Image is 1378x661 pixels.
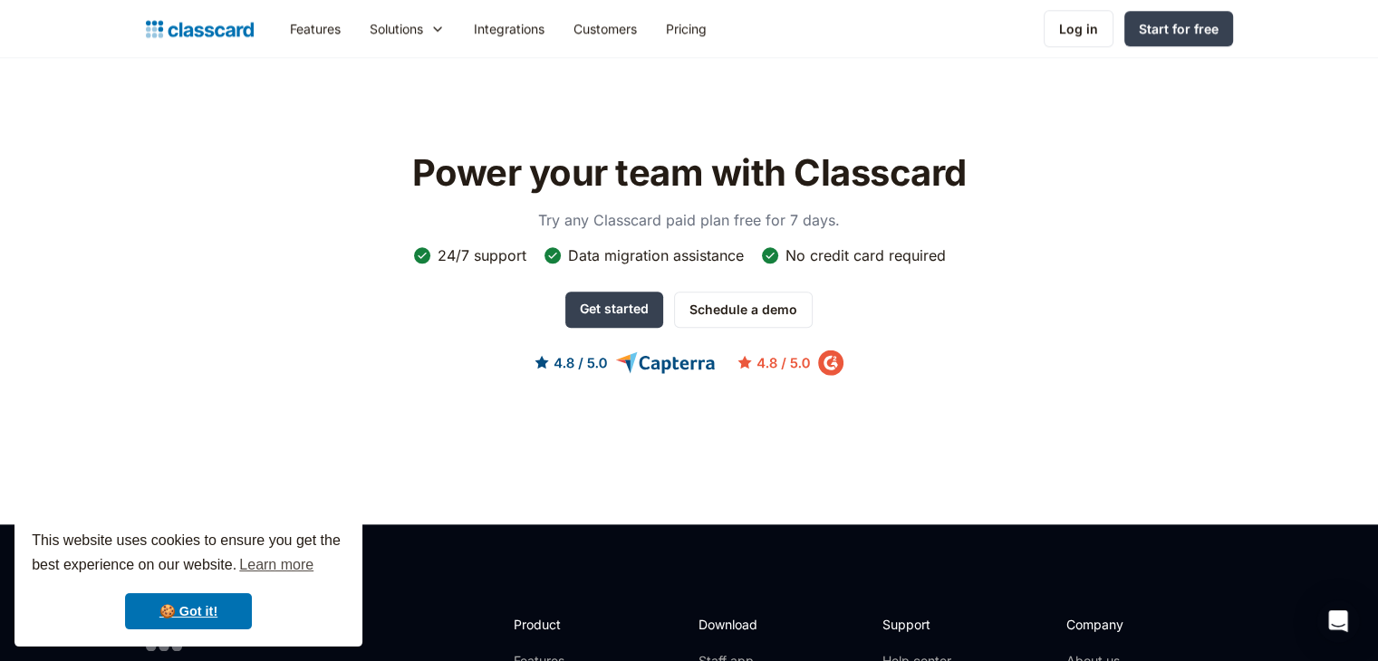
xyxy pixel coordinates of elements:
div: Log in [1059,19,1098,38]
a: Start for free [1124,11,1233,46]
div: Start for free [1139,19,1219,38]
h2: Company [1066,615,1187,634]
a: Pricing [651,8,721,49]
a: Customers [559,8,651,49]
h2: Product [514,615,611,634]
div: 24/7 support [438,245,526,265]
a: Schedule a demo [674,292,813,328]
div: Open Intercom Messenger [1316,599,1360,643]
div: cookieconsent [14,513,362,647]
p: Try any Classcard paid plan free for 7 days. [508,209,871,231]
div: Solutions [355,8,459,49]
a: Integrations [459,8,559,49]
h2: Download [698,615,772,634]
a: dismiss cookie message [125,593,252,629]
div: Data migration assistance [568,245,744,265]
span: This website uses cookies to ensure you get the best experience on our website. [32,530,345,579]
a: home [146,16,254,42]
h2: Support [882,615,956,634]
div: Solutions [370,19,423,38]
div: No credit card required [785,245,946,265]
h2: Power your team with Classcard [401,151,977,195]
a: Features [275,8,355,49]
a: learn more about cookies [236,551,316,579]
a: Get started [565,292,663,328]
a: Log in [1044,10,1113,47]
